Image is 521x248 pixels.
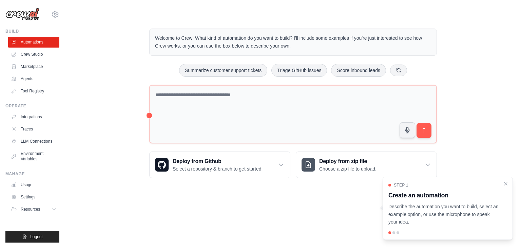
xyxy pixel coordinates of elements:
a: Usage [8,179,59,190]
img: Logo [5,8,39,21]
a: Automations [8,37,59,48]
a: Traces [8,124,59,135]
span: Resources [21,207,40,212]
p: Welcome to Crew! What kind of automation do you want to build? I'll include some examples if you'... [155,34,431,50]
a: Tool Registry [8,86,59,96]
span: Logout [30,234,43,240]
span: Step 1 [394,182,408,188]
h3: Create an automation [388,191,499,200]
p: Choose a zip file to upload. [319,165,377,172]
button: Close walkthrough [503,181,508,187]
div: Build [5,29,59,34]
a: Crew Studio [8,49,59,60]
a: Agents [8,73,59,84]
div: Manage [5,171,59,177]
button: Score inbound leads [331,64,386,77]
div: Operate [5,103,59,109]
a: Integrations [8,111,59,122]
a: Settings [8,192,59,202]
button: Triage GitHub issues [271,64,327,77]
a: LLM Connections [8,136,59,147]
button: Resources [8,204,59,215]
a: Environment Variables [8,148,59,164]
a: Marketplace [8,61,59,72]
button: Summarize customer support tickets [179,64,267,77]
p: Describe the automation you want to build, select an example option, or use the microphone to spe... [388,203,499,226]
h3: Deploy from zip file [319,157,377,165]
h3: Deploy from Github [173,157,263,165]
button: Logout [5,231,59,243]
p: Select a repository & branch to get started. [173,165,263,172]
